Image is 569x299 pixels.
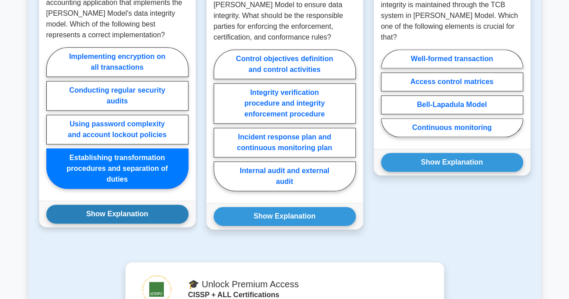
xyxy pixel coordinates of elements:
[214,128,356,157] label: Incident response plan and continuous monitoring plan
[46,47,188,77] label: Implementing encryption on all transactions
[381,118,523,137] label: Continuous monitoring
[214,83,356,124] label: Integrity verification procedure and integrity enforcement procedure
[381,153,523,172] button: Show Explanation
[381,72,523,91] label: Access control matrices
[46,81,188,111] label: Conducting regular security audits
[381,95,523,114] label: Bell-Lapadula Model
[381,49,523,68] label: Well-formed transaction
[214,49,356,79] label: Control objectives definition and control activities
[46,115,188,144] label: Using password complexity and account lockout policies
[214,207,356,226] button: Show Explanation
[46,148,188,189] label: Establishing transformation procedures and separation of duties
[46,205,188,223] button: Show Explanation
[214,161,356,191] label: Internal audit and external audit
